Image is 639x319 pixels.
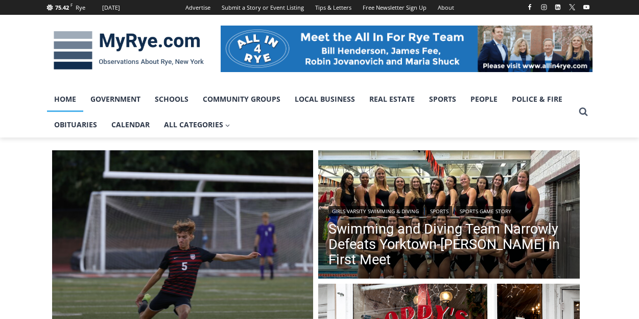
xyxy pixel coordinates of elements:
[55,4,69,11] span: 75.42
[422,86,463,112] a: Sports
[196,86,288,112] a: Community Groups
[552,1,564,13] a: Linkedin
[328,221,570,267] a: Swimming and Diving Team Narrowly Defeats Yorktown-[PERSON_NAME] in First Meet
[83,86,148,112] a: Government
[288,86,362,112] a: Local Business
[456,206,515,216] a: Sports Game Story
[102,3,120,12] div: [DATE]
[76,3,85,12] div: Rye
[47,86,83,112] a: Home
[505,86,570,112] a: Police & Fire
[328,206,422,216] a: Girls Varsity Swimming & Diving
[318,150,580,281] a: Read More Swimming and Diving Team Narrowly Defeats Yorktown-Somers in First Meet
[47,24,210,77] img: MyRye.com
[574,103,593,121] button: View Search Form
[427,206,452,216] a: Sports
[566,1,578,13] a: X
[524,1,536,13] a: Facebook
[148,86,196,112] a: Schools
[463,86,505,112] a: People
[328,204,570,216] div: | |
[104,112,157,138] a: Calendar
[70,2,73,8] span: F
[362,86,422,112] a: Real Estate
[221,26,593,72] img: All in for Rye
[580,1,593,13] a: YouTube
[157,112,238,138] a: All Categories
[47,86,574,138] nav: Primary Navigation
[47,112,104,138] a: Obituaries
[318,150,580,281] img: (PHOTO: The 2024 Rye - Rye Neck - Blind Brook Varsity Swimming Team.)
[538,1,550,13] a: Instagram
[164,119,230,130] span: All Categories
